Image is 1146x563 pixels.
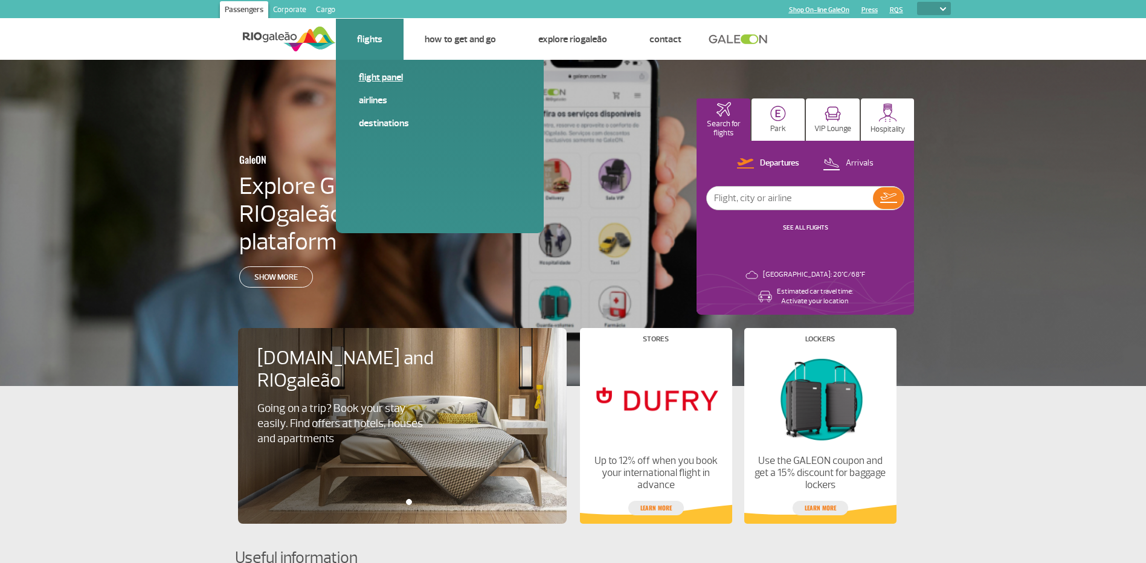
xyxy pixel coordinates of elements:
p: VIP Lounge [814,124,851,134]
img: carParkingHome.svg [770,106,786,121]
p: Park [770,124,786,134]
p: Arrivals [846,158,874,169]
button: Search for flights [697,98,750,141]
a: Show more [239,266,313,288]
a: How to get and go [425,33,496,45]
p: Use the GALEON coupon and get a 15% discount for baggage lockers [754,455,886,491]
a: Destinations [359,117,521,130]
button: Hospitality [861,98,915,141]
p: Search for flights [703,120,744,138]
p: Departures [760,158,799,169]
a: Learn more [793,501,848,515]
p: Estimated car travel time: Activate your location [777,287,853,306]
a: Explore RIOgaleão [538,33,607,45]
a: Flight panel [359,71,521,84]
h4: Lockers [805,336,835,343]
button: Departures [733,156,803,172]
a: Shop On-line GaleOn [789,6,849,14]
a: Press [861,6,878,14]
p: Hospitality [871,125,905,134]
button: VIP Lounge [806,98,860,141]
button: SEE ALL FLIGHTS [779,223,832,233]
p: Going on a trip? Book your stay easily. Find offers at hotels, houses and apartments [257,401,429,446]
img: hospitality.svg [878,103,897,122]
a: [DOMAIN_NAME] and RIOgaleãoGoing on a trip? Book your stay easily. Find offers at hotels, houses ... [257,347,547,446]
a: Cargo [311,1,340,21]
h4: [DOMAIN_NAME] and RIOgaleão [257,347,449,392]
p: Up to 12% off when you book your international flight in advance [590,455,721,491]
button: Arrivals [819,156,877,172]
a: RQS [890,6,903,14]
img: Stores [590,352,721,445]
a: Corporate [268,1,311,21]
a: Flights [357,33,382,45]
img: vipRoom.svg [825,106,841,121]
h4: Explore GaleON: RIOgaleão’s digital plataform [239,172,500,256]
a: Passengers [220,1,268,21]
h4: Stores [643,336,669,343]
a: Learn more [628,501,684,515]
img: Lockers [754,352,886,445]
input: Flight, city or airline [707,187,873,210]
a: Contact [649,33,681,45]
a: Airlines [359,94,521,107]
h3: GaleON [239,147,441,172]
button: Park [752,98,805,141]
p: [GEOGRAPHIC_DATA]: 20°C/68°F [763,270,865,280]
img: airplaneHomeActive.svg [716,102,731,117]
a: SEE ALL FLIGHTS [783,224,828,231]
